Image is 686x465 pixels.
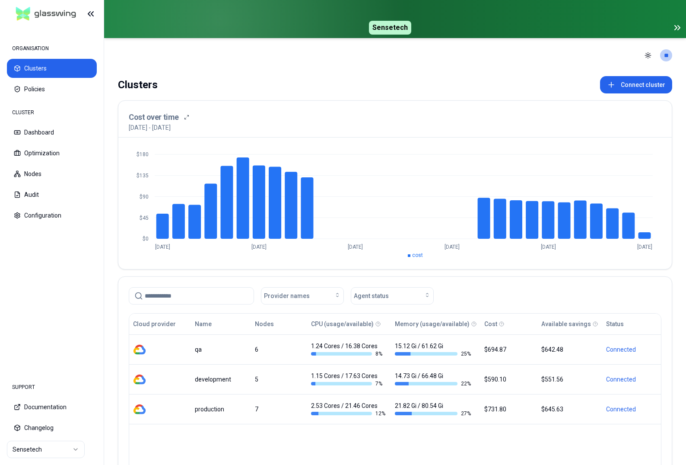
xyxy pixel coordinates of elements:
[484,345,534,354] div: $694.87
[606,345,657,354] div: Connected
[351,287,434,305] button: Agent status
[606,405,657,414] div: Connected
[311,342,387,357] div: 1.24 Cores / 16.38 Cores
[412,252,423,258] span: cost
[251,244,267,250] tspan: [DATE]
[311,315,374,333] button: CPU (usage/available)
[129,123,171,132] p: [DATE] - [DATE]
[7,59,97,78] button: Clusters
[637,244,652,250] tspan: [DATE]
[395,410,471,417] div: 27 %
[7,206,97,225] button: Configuration
[311,372,387,387] div: 1.15 Cores / 17.63 Cores
[541,345,598,354] div: $642.48
[7,40,97,57] div: ORGANISATION
[395,315,470,333] button: Memory (usage/available)
[395,342,471,357] div: 15.12 Gi / 61.62 Gi
[484,375,534,384] div: $590.10
[118,76,158,93] div: Clusters
[133,315,176,333] button: Cloud provider
[137,151,149,157] tspan: $180
[7,378,97,396] div: SUPPORT
[133,403,146,416] img: gcp
[311,401,387,417] div: 2.53 Cores / 21.46 Cores
[311,410,387,417] div: 12 %
[541,375,598,384] div: $551.56
[140,194,149,200] tspan: $90
[7,418,97,437] button: Changelog
[484,315,497,333] button: Cost
[7,185,97,204] button: Audit
[7,398,97,417] button: Documentation
[395,372,471,387] div: 14.73 Gi / 66.48 Gi
[261,287,344,305] button: Provider names
[133,373,146,386] img: gcp
[445,244,460,250] tspan: [DATE]
[155,244,170,250] tspan: [DATE]
[395,380,471,387] div: 22 %
[606,320,624,328] div: Status
[541,244,556,250] tspan: [DATE]
[137,173,149,179] tspan: $135
[195,315,212,333] button: Name
[395,401,471,417] div: 21.82 Gi / 80.54 Gi
[13,4,79,24] img: GlassWing
[541,405,598,414] div: $645.63
[600,76,672,93] button: Connect cluster
[143,236,149,242] tspan: $0
[264,292,310,300] span: Provider names
[195,405,247,414] div: production
[484,405,534,414] div: $731.80
[311,380,387,387] div: 7 %
[195,375,247,384] div: development
[195,345,247,354] div: qa
[606,375,657,384] div: Connected
[255,315,274,333] button: Nodes
[133,343,146,356] img: gcp
[369,21,411,35] span: Sensetech
[7,144,97,163] button: Optimization
[255,405,303,414] div: 7
[311,350,387,357] div: 8 %
[348,244,363,250] tspan: [DATE]
[7,164,97,183] button: Nodes
[7,80,97,99] button: Policies
[129,111,179,123] h3: Cost over time
[7,123,97,142] button: Dashboard
[255,345,303,354] div: 6
[140,215,149,221] tspan: $45
[255,375,303,384] div: 5
[541,315,591,333] button: Available savings
[354,292,389,300] span: Agent status
[7,104,97,121] div: CLUSTER
[395,350,471,357] div: 25 %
